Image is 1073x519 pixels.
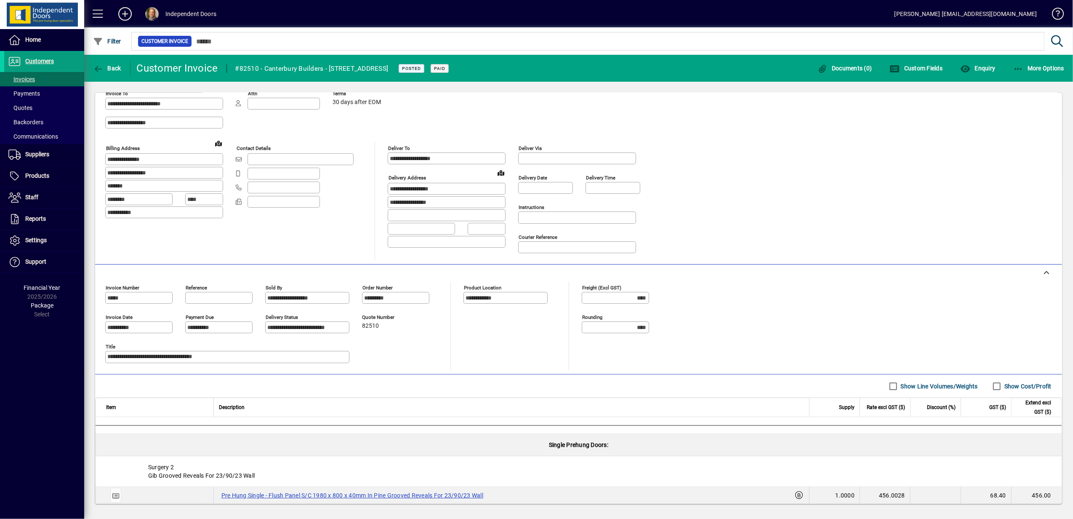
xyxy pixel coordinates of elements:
[1013,65,1065,72] span: More Options
[8,90,40,97] span: Payments
[91,61,123,76] button: Back
[388,145,410,151] mat-label: Deliver To
[25,258,46,265] span: Support
[8,76,35,83] span: Invoices
[582,285,621,291] mat-label: Freight (excl GST)
[266,285,282,291] mat-label: Sold by
[219,403,245,412] span: Description
[4,101,84,115] a: Quotes
[8,119,43,126] span: Backorders
[961,487,1011,504] td: 68.40
[4,209,84,230] a: Reports
[8,104,32,111] span: Quotes
[91,34,123,49] button: Filter
[519,234,557,240] mat-label: Courier Reference
[25,151,49,158] span: Suppliers
[989,403,1006,412] span: GST ($)
[362,315,413,320] span: Quote number
[25,172,49,179] span: Products
[93,38,121,45] span: Filter
[235,62,389,75] div: #82510 - Canterbury Builders - [STREET_ADDRESS]
[899,382,978,391] label: Show Line Volumes/Weights
[582,314,602,320] mat-label: Rounding
[106,285,139,291] mat-label: Invoice number
[890,65,943,72] span: Custom Fields
[4,187,84,208] a: Staff
[25,36,41,43] span: Home
[106,314,133,320] mat-label: Invoice date
[927,403,956,412] span: Discount (%)
[4,115,84,129] a: Backorders
[8,133,58,140] span: Communications
[958,61,997,76] button: Enquiry
[464,285,501,291] mat-label: Product location
[402,66,421,71] span: Posted
[25,194,38,201] span: Staff
[138,6,165,21] button: Profile
[815,61,874,76] button: Documents (0)
[266,314,298,320] mat-label: Delivery status
[4,166,84,187] a: Products
[24,284,61,291] span: Financial Year
[434,66,445,71] span: Paid
[865,491,905,500] div: 456.0028
[867,403,905,412] span: Rate excl GST ($)
[4,230,84,251] a: Settings
[25,215,46,222] span: Reports
[1017,398,1051,417] span: Extend excl GST ($)
[25,58,54,64] span: Customers
[519,204,544,210] mat-label: Instructions
[96,456,1062,487] div: Surgery 2 Gib Grooved Reveals For 23/90/23 Wall
[888,61,945,76] button: Custom Fields
[960,65,995,72] span: Enquiry
[141,37,188,45] span: Customer Invoice
[4,86,84,101] a: Payments
[362,285,393,291] mat-label: Order number
[362,323,379,329] span: 82510
[1011,487,1062,504] td: 456.00
[4,144,84,165] a: Suppliers
[106,403,116,412] span: Item
[4,72,84,86] a: Invoices
[333,99,381,106] span: 30 days after EOM
[817,65,872,72] span: Documents (0)
[1011,61,1067,76] button: More Options
[106,344,115,350] mat-label: Title
[895,7,1037,21] div: [PERSON_NAME] [EMAIL_ADDRESS][DOMAIN_NAME]
[186,285,207,291] mat-label: Reference
[519,175,547,181] mat-label: Delivery date
[1046,2,1062,29] a: Knowledge Base
[165,7,216,21] div: Independent Doors
[137,62,218,75] div: Customer Invoice
[31,302,53,309] span: Package
[836,491,855,500] span: 1.0000
[4,29,84,51] a: Home
[93,65,121,72] span: Back
[519,145,542,151] mat-label: Deliver via
[333,91,383,96] span: Terms
[4,129,84,144] a: Communications
[219,490,486,500] label: Pre Hung Single - Flush Panel S/C 1980 x 800 x 40mm In Pine Grooved Reveals For 23/90/23 Wall
[212,136,225,150] a: View on map
[586,175,615,181] mat-label: Delivery time
[25,237,47,243] span: Settings
[186,314,214,320] mat-label: Payment due
[839,403,855,412] span: Supply
[4,251,84,273] a: Support
[96,434,1062,456] div: Single Prehung Doors:
[1003,382,1052,391] label: Show Cost/Profit
[494,166,508,179] a: View on map
[106,91,128,96] mat-label: Invoice To
[84,61,130,76] app-page-header-button: Back
[248,91,257,96] mat-label: Attn
[112,6,138,21] button: Add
